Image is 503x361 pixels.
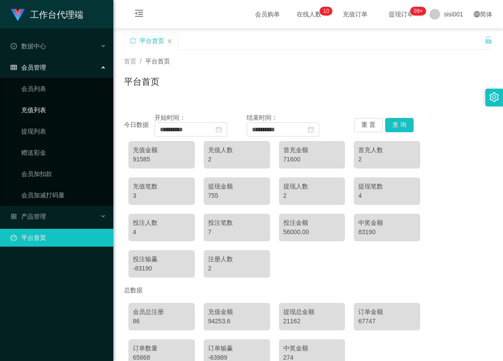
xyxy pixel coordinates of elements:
div: 94253.6 [208,317,266,326]
h1: 平台首页 [124,75,159,88]
span: / [140,58,142,65]
div: 充值人数 [208,145,266,155]
span: 在线人数 [292,11,326,17]
div: -83190 [133,264,190,273]
button: 重 置 [354,118,383,132]
span: 产品管理 [11,213,46,220]
div: 注册人数 [208,255,266,264]
i: 图标: calendar [308,126,314,133]
div: 67747 [358,317,416,326]
i: 图标: unlock [484,36,492,44]
div: 2 [208,264,266,273]
div: 提现总金额 [283,307,341,317]
a: 会员加扣款 [21,165,106,183]
div: 首充人数 [358,145,416,155]
div: 2 [283,191,341,200]
div: 86 [133,317,190,326]
i: 图标: close [167,39,172,44]
div: 充值金额 [133,145,190,155]
div: 2 [208,155,266,164]
i: 图标: setting [489,92,499,102]
div: 充值笔数 [133,182,190,191]
a: 赠送彩金 [21,144,106,161]
sup: 10 [320,7,333,16]
i: 图标: table [11,64,17,71]
span: 首页 [124,58,136,65]
div: 订单数量 [133,344,190,353]
div: 83190 [358,228,416,237]
span: 开始时间： [155,114,186,121]
div: 21162 [283,317,341,326]
div: 56000.00 [283,228,341,237]
sup: 964 [410,7,426,16]
div: 71600 [283,155,341,164]
div: 投注金额 [283,218,341,228]
a: 会员列表 [21,80,106,98]
div: 3 [133,191,190,200]
i: 图标: menu-fold [124,0,154,29]
span: 会员管理 [11,64,46,71]
i: 图标: sync [130,38,136,44]
span: 平台首页 [145,58,170,65]
div: 会员总注册 [133,307,190,317]
a: 图标: dashboard平台首页 [11,229,106,247]
a: 工作台代理端 [11,11,83,18]
div: 充值金额 [208,307,266,317]
div: 总数据 [124,282,492,298]
div: 订单输赢 [208,344,266,353]
div: 首充金额 [283,145,341,155]
span: 结束时间： [247,114,278,121]
div: 4 [133,228,190,237]
span: 提现订单 [384,11,418,17]
span: 数据中心 [11,43,46,50]
span: 充值订单 [338,11,372,17]
p: 1 [323,7,326,16]
i: 图标: appstore-o [11,213,17,220]
button: 查 询 [385,118,414,132]
i: 图标: check-circle-o [11,43,17,49]
div: 2 [358,155,416,164]
a: 会员加减打码量 [21,186,106,204]
div: 投注人数 [133,218,190,228]
div: 7 [208,228,266,237]
div: 提现人数 [283,182,341,191]
div: 投注笔数 [208,218,266,228]
h1: 工作台代理端 [30,0,83,29]
a: 充值列表 [21,101,106,119]
div: 4 [358,191,416,200]
div: 投注输赢 [133,255,190,264]
img: logo.9652507e.png [11,9,25,21]
div: 提现笔数 [358,182,416,191]
div: 91585 [133,155,190,164]
div: 中奖金额 [358,218,416,228]
div: 订单金额 [358,307,416,317]
i: 图标: calendar [216,126,222,133]
div: 提现金额 [208,182,266,191]
div: 今日数据 [124,120,155,129]
p: 0 [326,7,329,16]
div: 755 [208,191,266,200]
div: 平台首页 [139,32,164,49]
i: 图标: global [474,11,480,17]
div: 中奖金额 [283,344,341,353]
a: 提现列表 [21,122,106,140]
